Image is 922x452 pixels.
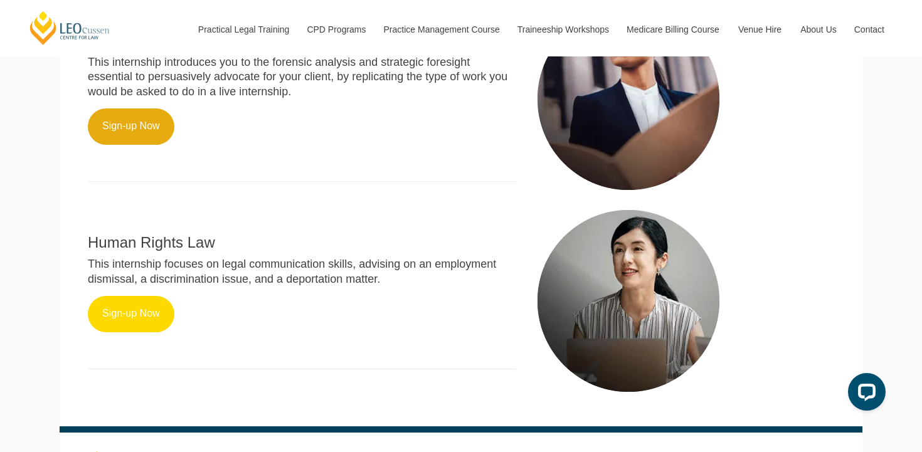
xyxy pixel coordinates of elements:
[845,3,894,56] a: Contact
[838,368,891,421] iframe: LiveChat chat widget
[189,3,298,56] a: Practical Legal Training
[374,3,508,56] a: Practice Management Course
[88,108,174,145] a: Sign-up Now
[88,257,516,286] p: This internship focuses on legal communication skills, advising on an employment dismissal, a dis...
[508,3,617,56] a: Traineeship Workshops
[791,3,845,56] a: About Us
[88,55,516,99] p: This internship introduces you to the forensic analysis and strategic foresight essential to pers...
[88,234,516,251] h2: Human Rights Law
[28,10,112,46] a: [PERSON_NAME] Centre for Law
[88,296,174,332] a: Sign-up Now
[729,3,791,56] a: Venue Hire
[297,3,374,56] a: CPD Programs
[617,3,729,56] a: Medicare Billing Course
